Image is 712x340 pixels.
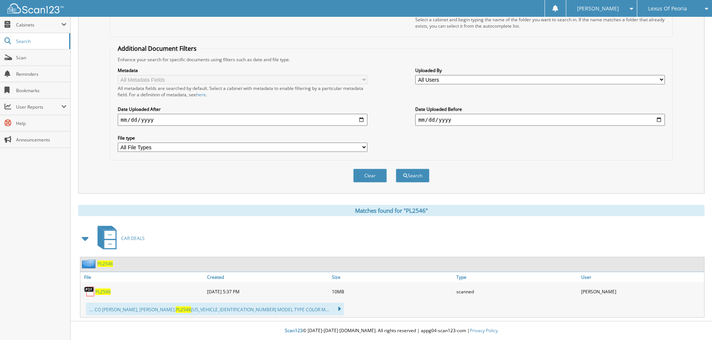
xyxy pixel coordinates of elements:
span: Cabinets [16,22,61,28]
img: folder2.png [82,259,98,268]
div: All metadata fields are searched by default. Select a cabinet with metadata to enable filtering b... [118,85,367,98]
span: Scan123 [285,327,303,334]
span: Search [16,38,65,44]
button: Clear [353,169,387,183]
span: Reminders [16,71,67,77]
span: Help [16,120,67,127]
img: scan123-logo-white.svg [7,3,64,13]
input: start [118,114,367,126]
legend: Additional Document Filters [114,44,200,53]
span: CAR DEALS [121,235,145,241]
a: Size [330,272,455,282]
span: Scan [16,54,67,61]
label: Date Uploaded After [118,106,367,112]
div: [DATE] 5:37 PM [205,284,330,299]
div: .... CO [PERSON_NAME], [PERSON_NAME]. [US_VEHICLE_IDENTIFICATION_NUMBER] MODEL TYPE COLOR M... [86,303,344,315]
span: User Reports [16,104,61,110]
img: PDF.png [84,286,95,297]
label: Metadata [118,67,367,74]
div: © [DATE]-[DATE] [DOMAIN_NAME]. All rights reserved | appg04-scan123-com | [71,322,712,340]
label: File type [118,135,367,141]
div: [PERSON_NAME] [579,284,704,299]
a: CAR DEALS [93,224,145,253]
div: Matches found for "PL2546" [78,205,705,216]
a: Privacy Policy [470,327,498,334]
span: PL2546 [176,306,191,313]
iframe: Chat Widget [675,304,712,340]
button: Search [396,169,429,183]
a: User [579,272,704,282]
a: Created [205,272,330,282]
label: Date Uploaded Before [415,106,665,112]
span: [PERSON_NAME] [577,6,619,11]
a: PL2546 [98,261,113,267]
div: Select a cabinet and begin typing the name of the folder you want to search in. If the name match... [415,16,665,29]
input: end [415,114,665,126]
a: File [80,272,205,282]
span: Lexus Of Peoria [648,6,687,11]
div: Enhance your search for specific documents using filters such as date and file type. [114,56,669,63]
a: here [196,91,206,98]
div: 10MB [330,284,455,299]
label: Uploaded By [415,67,665,74]
a: Type [454,272,579,282]
span: Announcements [16,137,67,143]
div: scanned [454,284,579,299]
span: Bookmarks [16,87,67,94]
a: PL2546 [95,288,111,295]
